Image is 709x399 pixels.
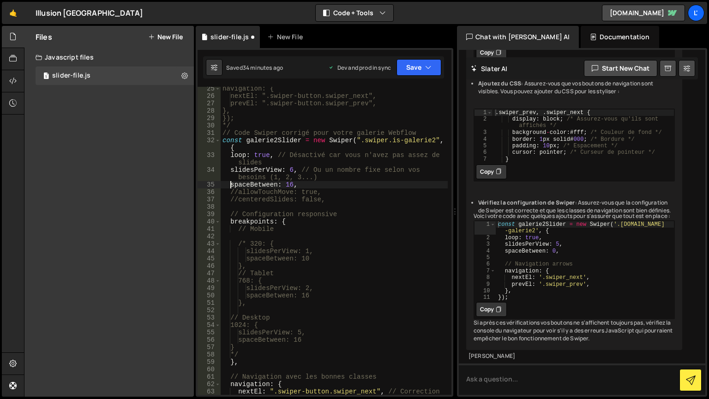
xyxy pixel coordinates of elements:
[198,373,221,381] div: 61
[478,199,575,206] strong: Vérifiez la configuration de Swiper
[198,277,221,284] div: 48
[602,5,685,21] a: [DOMAIN_NAME]
[475,150,493,156] div: 6
[198,336,221,344] div: 56
[43,73,49,80] span: 1
[688,5,704,21] a: L'
[198,262,221,270] div: 46
[198,381,221,388] div: 62
[36,7,143,18] div: Illusion [GEOGRAPHIC_DATA]
[198,248,221,255] div: 44
[198,314,221,321] div: 53
[475,136,493,143] div: 4
[198,329,221,336] div: 55
[198,211,221,218] div: 39
[198,233,221,240] div: 42
[52,72,90,80] div: slider-file.js
[475,143,493,149] div: 5
[475,241,496,248] div: 3
[198,344,221,351] div: 57
[198,358,221,366] div: 59
[198,181,221,188] div: 35
[198,321,221,329] div: 54
[198,240,221,248] div: 43
[475,234,496,241] div: 2
[475,254,496,261] div: 5
[198,166,221,181] div: 34
[198,270,221,277] div: 47
[475,261,496,267] div: 6
[198,203,221,211] div: 38
[475,130,493,136] div: 3
[198,85,221,92] div: 25
[2,2,24,24] a: 🤙
[397,59,441,76] button: Save
[267,32,306,42] div: New File
[476,302,507,317] button: Copy
[471,64,508,73] h2: Slater AI
[475,274,496,281] div: 8
[198,92,221,100] div: 26
[198,255,221,262] div: 45
[475,248,496,254] div: 4
[24,48,194,66] div: Javascript files
[198,107,221,115] div: 28
[475,267,496,274] div: 7
[198,307,221,314] div: 52
[198,351,221,358] div: 58
[198,292,221,299] div: 50
[226,64,283,72] div: Saved
[198,284,221,292] div: 49
[198,115,221,122] div: 29
[210,32,249,42] div: slider-file.js
[198,196,221,203] div: 37
[478,79,521,87] strong: Ajoutez du CSS
[198,218,221,225] div: 40
[198,137,221,151] div: 32
[475,156,493,163] div: 7
[478,80,675,96] li: : Assurez-vous que vos boutons de navigation sont visibles. Vous pouvez ajouter du CSS pour les s...
[198,129,221,137] div: 31
[198,151,221,166] div: 33
[328,64,391,72] div: Dev and prod in sync
[198,100,221,107] div: 27
[475,294,496,301] div: 11
[198,366,221,373] div: 60
[243,64,283,72] div: 34 minutes ago
[36,66,194,85] div: 16569/45286.js
[198,122,221,129] div: 30
[148,33,183,41] button: New File
[198,299,221,307] div: 51
[581,26,659,48] div: Documentation
[584,60,657,77] button: Start new chat
[475,221,496,235] div: 1
[476,164,507,179] button: Copy
[478,199,675,215] li: : Assurez-vous que la configuration de Swiper est correcte et que les classes de navigation sont ...
[198,225,221,233] div: 41
[475,288,496,294] div: 10
[316,5,393,21] button: Code + Tools
[198,188,221,196] div: 36
[457,26,579,48] div: Chat with [PERSON_NAME] AI
[36,32,52,42] h2: Files
[475,281,496,287] div: 9
[476,45,507,60] button: Copy
[475,109,493,116] div: 1
[469,352,680,360] div: [PERSON_NAME]
[475,116,493,130] div: 2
